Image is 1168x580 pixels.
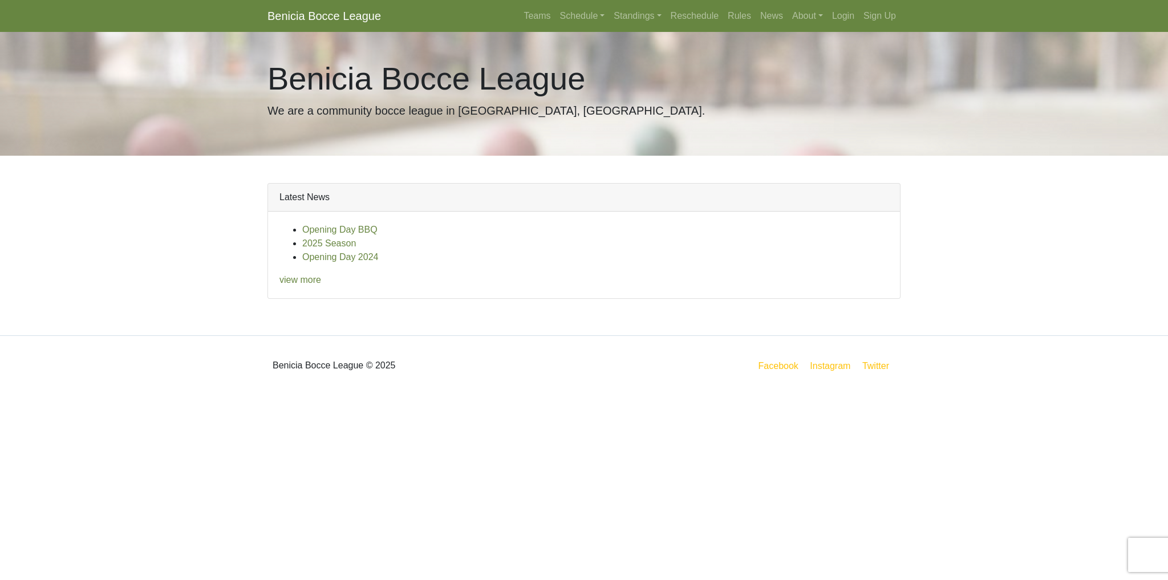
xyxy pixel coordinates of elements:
a: Schedule [555,5,610,27]
a: News [756,5,788,27]
a: About [788,5,828,27]
h1: Benicia Bocce League [267,59,901,98]
a: 2025 Season [302,238,356,248]
a: Facebook [756,359,801,373]
a: Twitter [860,359,898,373]
a: Sign Up [859,5,901,27]
a: Rules [723,5,756,27]
a: Instagram [808,359,853,373]
a: Opening Day BBQ [302,225,378,234]
div: Benicia Bocce League © 2025 [259,345,584,386]
a: Opening Day 2024 [302,252,378,262]
div: Latest News [268,184,900,212]
a: Login [828,5,859,27]
a: view more [279,275,321,285]
a: Teams [519,5,555,27]
p: We are a community bocce league in [GEOGRAPHIC_DATA], [GEOGRAPHIC_DATA]. [267,102,901,119]
a: Benicia Bocce League [267,5,381,27]
a: Standings [609,5,666,27]
a: Reschedule [666,5,724,27]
